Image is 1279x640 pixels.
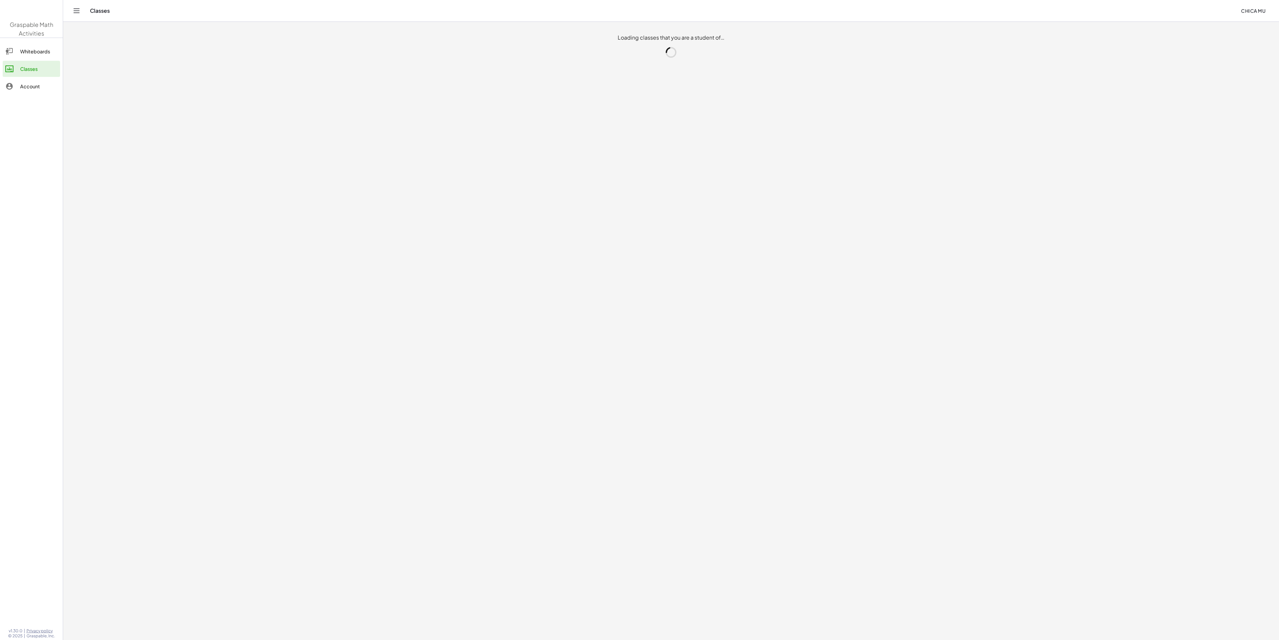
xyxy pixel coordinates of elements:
div: Account [20,82,57,90]
a: Privacy policy [27,628,55,634]
span: Graspable, Inc. [27,633,55,639]
span: Graspable Math Activities [10,21,53,37]
span: | [24,633,25,639]
span: Chica mu [1241,8,1266,14]
span: © 2025 [8,633,22,639]
span: | [24,628,25,634]
div: Loading classes that you are a student of… [278,34,1064,58]
a: Account [3,78,60,94]
button: Chica mu [1236,5,1271,17]
button: Toggle navigation [71,5,82,16]
a: Classes [3,61,60,77]
span: v1.30.0 [9,628,22,634]
div: Whiteboards [20,47,57,55]
div: Classes [20,65,57,73]
a: Whiteboards [3,43,60,59]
